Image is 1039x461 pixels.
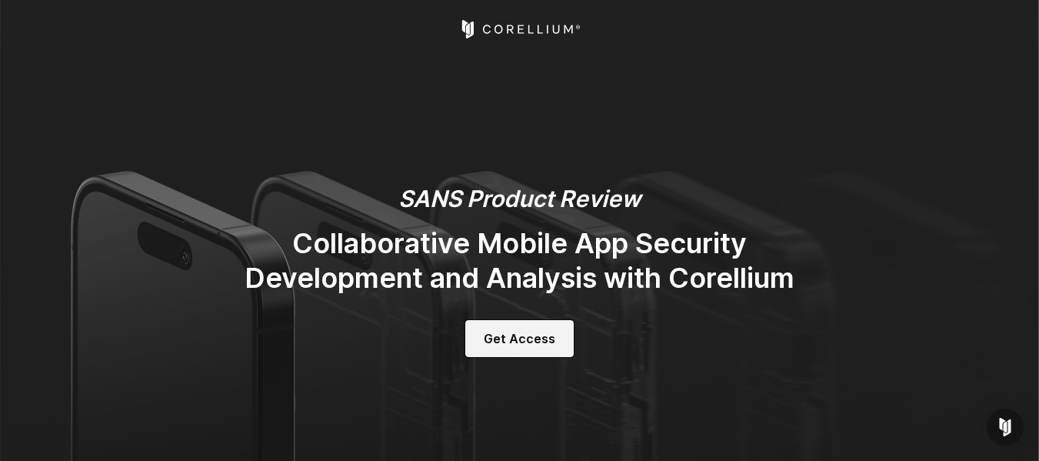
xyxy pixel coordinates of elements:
span: Get Access [484,329,555,348]
h2: Collaborative Mobile App Security Development and Analysis with Corellium [212,226,828,296]
a: Get Access [465,320,574,357]
div: Open Intercom Messenger [987,409,1024,446]
em: SANS Product Review [398,185,641,212]
a: Corellium Home [458,20,581,38]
